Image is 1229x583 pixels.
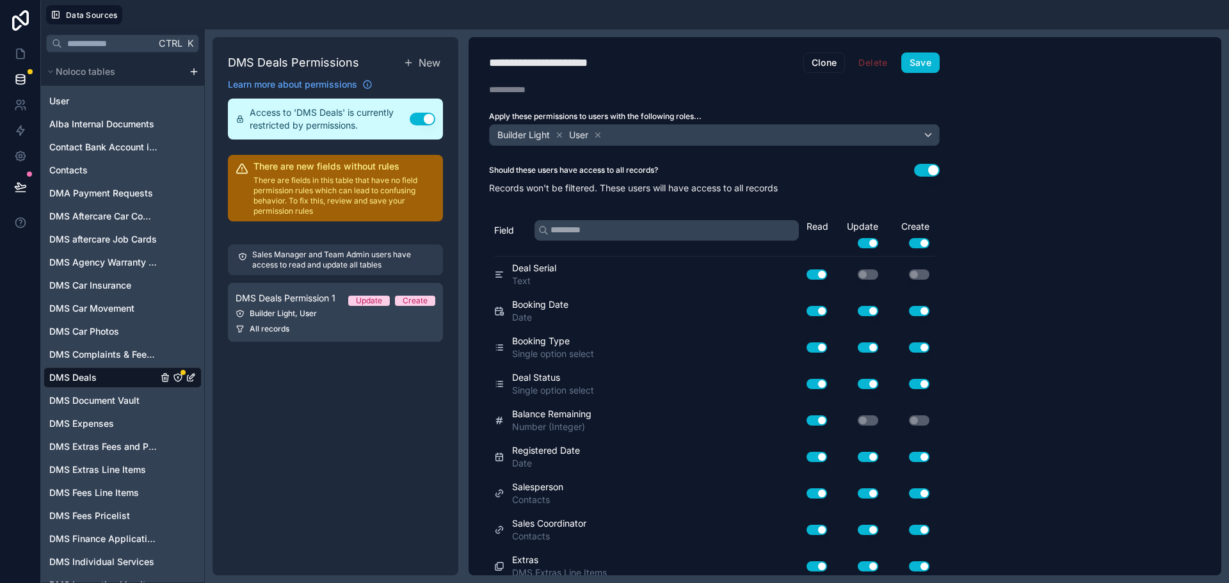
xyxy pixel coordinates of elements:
[512,481,563,493] span: Salesperson
[49,233,157,246] span: DMS aftercare Job Cards
[44,206,202,227] div: DMS Aftercare Car Complaints
[489,165,658,175] label: Should these users have access to all records?
[41,58,204,582] div: scrollable content
[512,347,594,360] span: Single option select
[489,124,940,146] button: Builder LightUser
[512,444,580,457] span: Registered Date
[49,325,119,338] span: DMS Car Photos
[49,440,157,453] span: DMS Extras Fees and Prices
[489,182,940,195] p: Records won't be filtered. These users will have access to all records
[44,63,184,81] button: Noloco tables
[236,292,335,305] span: DMS Deals Permission 1
[512,384,594,397] span: Single option select
[44,367,202,388] div: DMS Deals
[56,65,115,78] span: Noloco tables
[253,175,435,216] p: There are fields in this table that have no field permission rules which can lead to confusing be...
[44,114,202,134] div: Alba Internal Documents
[44,229,202,250] div: DMS aftercare Job Cards
[49,141,157,154] span: Contact Bank Account information
[569,129,588,141] span: User
[228,78,357,91] span: Learn more about permissions
[512,457,580,470] span: Date
[901,52,940,73] button: Save
[489,111,940,122] label: Apply these permissions to users with the following roles...
[44,321,202,342] div: DMS Car Photos
[49,555,154,568] span: DMS Individual Services
[44,183,202,204] div: DMA Payment Requests
[49,302,134,315] span: DMS Car Movement
[44,436,202,457] div: DMS Extras Fees and Prices
[44,275,202,296] div: DMS Car Insurance
[49,210,157,223] span: DMS Aftercare Car Complaints
[44,91,202,111] div: User
[403,296,428,306] div: Create
[228,283,443,342] a: DMS Deals Permission 1UpdateCreateBuilder Light, UserAll records
[44,459,202,480] div: DMS Extras Line Items
[512,335,594,347] span: Booking Type
[49,95,69,108] span: User
[512,298,568,311] span: Booking Date
[497,129,550,141] span: Builder Light
[44,252,202,273] div: DMS Agency Warranty & Service Contract Validity
[49,417,114,430] span: DMS Expenses
[419,55,440,70] span: New
[186,39,195,48] span: K
[250,106,410,132] span: Access to 'DMS Deals' is currently restricted by permissions.
[512,493,563,506] span: Contacts
[512,554,607,566] span: Extras
[512,408,591,420] span: Balance Remaining
[512,420,591,433] span: Number (Integer)
[253,160,435,173] h2: There are new fields without rules
[44,344,202,365] div: DMS Complaints & Feedback
[803,52,846,73] button: Clone
[883,220,935,248] div: Create
[66,10,118,20] span: Data Sources
[49,509,130,522] span: DMS Fees Pricelist
[49,348,157,361] span: DMS Complaints & Feedback
[512,262,556,275] span: Deal Serial
[44,552,202,572] div: DMS Individual Services
[44,160,202,180] div: Contacts
[49,394,140,407] span: DMS Document Vault
[49,279,131,292] span: DMS Car Insurance
[49,532,157,545] span: DMS Finance Applications
[44,298,202,319] div: DMS Car Movement
[512,275,556,287] span: Text
[228,78,373,91] a: Learn more about permissions
[49,486,139,499] span: DMS Fees Line Items
[49,187,153,200] span: DMA Payment Requests
[236,308,435,319] div: Builder Light, User
[44,483,202,503] div: DMS Fees Line Items
[44,137,202,157] div: Contact Bank Account information
[49,118,154,131] span: Alba Internal Documents
[832,220,883,248] div: Update
[49,371,97,384] span: DMS Deals
[49,256,157,269] span: DMS Agency Warranty & Service Contract Validity
[228,54,359,72] h1: DMS Deals Permissions
[512,566,607,579] span: DMS Extras Line Items
[401,52,443,73] button: New
[494,224,514,237] span: Field
[512,311,568,324] span: Date
[250,324,289,334] span: All records
[512,517,586,530] span: Sales Coordinator
[252,250,433,270] p: Sales Manager and Team Admin users have access to read and update all tables
[44,529,202,549] div: DMS Finance Applications
[49,463,146,476] span: DMS Extras Line Items
[44,506,202,526] div: DMS Fees Pricelist
[807,220,832,233] div: Read
[356,296,382,306] div: Update
[157,35,184,51] span: Ctrl
[44,390,202,411] div: DMS Document Vault
[49,164,88,177] span: Contacts
[44,413,202,434] div: DMS Expenses
[512,530,586,543] span: Contacts
[512,371,594,384] span: Deal Status
[46,5,122,24] button: Data Sources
